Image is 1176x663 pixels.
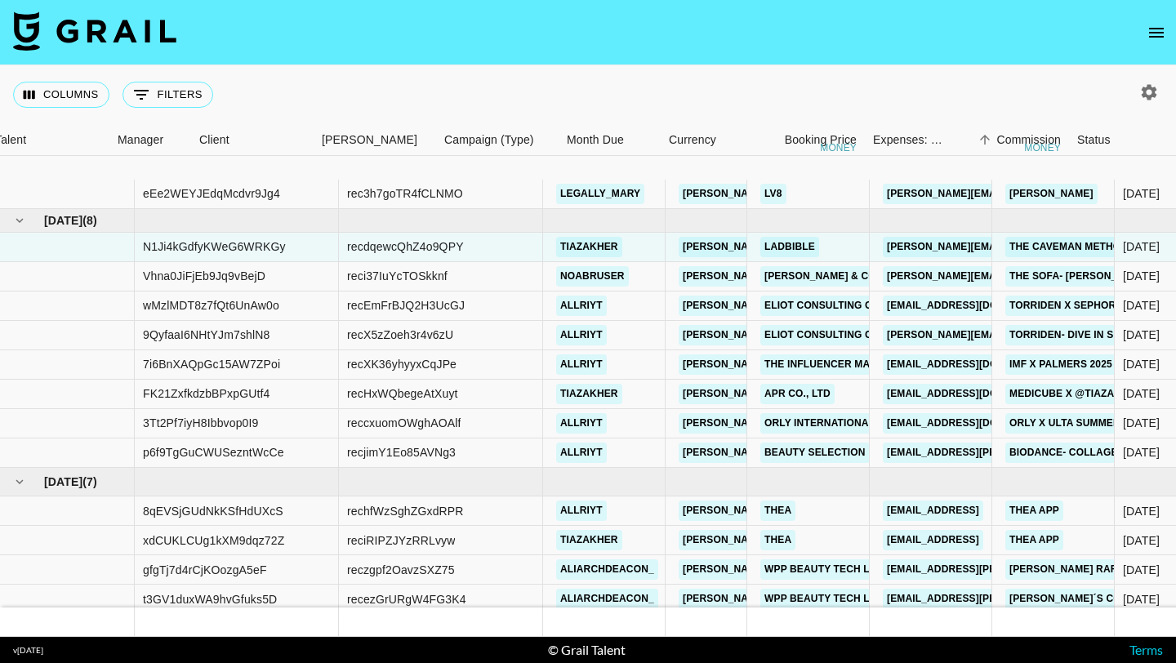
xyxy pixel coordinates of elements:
[556,237,622,257] a: tiazakher
[679,443,1029,463] a: [PERSON_NAME][EMAIL_ADDRESS][PERSON_NAME][DOMAIN_NAME]
[143,185,280,202] div: eEe2WEYJEdqMcdvr9Jg4
[679,237,1029,257] a: [PERSON_NAME][EMAIL_ADDRESS][PERSON_NAME][DOMAIN_NAME]
[143,532,284,549] div: xdCUKLCUg1kXM9dqz72Z
[1005,184,1098,204] a: [PERSON_NAME]
[143,238,286,255] div: N1Ji4kGdfyKWeG6WRKGy
[1123,297,1160,314] div: Jul '25
[347,327,453,343] div: recX5zZoeh3r4v6zU
[548,642,626,658] div: © Grail Talent
[1005,266,1153,287] a: The Sofa- [PERSON_NAME]
[1005,413,1160,434] a: ORLY X ULTA Summer Reset
[8,209,31,232] button: hide children
[109,124,191,156] div: Manager
[883,296,1066,316] a: [EMAIL_ADDRESS][DOMAIN_NAME]
[883,443,1149,463] a: [EMAIL_ADDRESS][PERSON_NAME][DOMAIN_NAME]
[1123,415,1160,431] div: Jul '25
[347,415,461,431] div: reccxuomOWghAOAlf
[82,212,97,229] span: ( 8 )
[760,266,902,287] a: [PERSON_NAME] & Co LLC
[679,530,1029,550] a: [PERSON_NAME][EMAIL_ADDRESS][PERSON_NAME][DOMAIN_NAME]
[883,501,983,521] a: [EMAIL_ADDRESS]
[314,124,436,156] div: Booker
[865,124,947,156] div: Expenses: Remove Commission?
[13,11,176,51] img: Grail Talent
[556,266,629,287] a: noabruser
[44,212,82,229] span: [DATE]
[556,325,607,345] a: allriyt
[883,530,983,550] a: [EMAIL_ADDRESS]
[143,415,259,431] div: 3Tt2Pf7iyH8Ibbvop0I9
[444,124,534,156] div: Campaign (Type)
[13,645,43,656] div: v [DATE]
[322,124,417,156] div: [PERSON_NAME]
[556,559,658,580] a: aliarchdeacon_
[1129,642,1163,657] a: Terms
[996,124,1061,156] div: Commission
[760,501,795,521] a: Thea
[347,385,458,402] div: recHxWQbegeAtXuyt
[820,143,857,153] div: money
[1123,268,1160,284] div: Jul '25
[1123,444,1160,461] div: Jul '25
[1123,238,1160,255] div: Jul '25
[556,413,607,434] a: allriyt
[760,296,928,316] a: Eliot Consulting Group LLC
[1123,532,1160,549] div: Aug '25
[1005,384,1147,404] a: Medicube x @tiazakher
[556,530,622,550] a: tiazakher
[883,354,1066,375] a: [EMAIL_ADDRESS][DOMAIN_NAME]
[347,185,463,202] div: rec3h7goTR4fCLNMO
[347,356,457,372] div: recXK36yhyyxCqJPe
[556,354,607,375] a: allriyt
[143,327,270,343] div: 9QyfaaI6NHtYJm7shlN8
[44,474,82,490] span: [DATE]
[1005,530,1063,550] a: Thea App
[679,501,1029,521] a: [PERSON_NAME][EMAIL_ADDRESS][PERSON_NAME][DOMAIN_NAME]
[1077,124,1111,156] div: Status
[883,589,1149,609] a: [EMAIL_ADDRESS][PERSON_NAME][DOMAIN_NAME]
[1123,385,1160,402] div: Jul '25
[143,385,270,402] div: FK21ZxfkdzbBPxpGUtf4
[143,356,280,372] div: 7i6BnXAQpGc15AW7ZPoi
[760,559,895,580] a: WPP Beauty Tech Labs
[1005,296,1127,316] a: Torriden x Sephora
[118,124,163,156] div: Manager
[883,184,1149,204] a: [PERSON_NAME][EMAIL_ADDRESS][DOMAIN_NAME]
[760,184,786,204] a: LV8
[883,413,1066,434] a: [EMAIL_ADDRESS][DOMAIN_NAME]
[1123,327,1160,343] div: Jul '25
[679,354,1029,375] a: [PERSON_NAME][EMAIL_ADDRESS][PERSON_NAME][DOMAIN_NAME]
[143,562,267,578] div: gfgTj7d4rCjKOozgA5eF
[191,124,314,156] div: Client
[661,124,742,156] div: Currency
[760,443,870,463] a: Beauty Selection
[1005,501,1063,521] a: Thea App
[556,443,607,463] a: allriyt
[347,238,464,255] div: recdqewcQhZ4o9QPY
[347,444,456,461] div: recjimY1Eo85AVNg3
[559,124,661,156] div: Month Due
[760,384,835,404] a: APR Co., Ltd
[13,82,109,108] button: Select columns
[883,559,1149,580] a: [EMAIL_ADDRESS][PERSON_NAME][DOMAIN_NAME]
[679,559,1029,580] a: [PERSON_NAME][EMAIL_ADDRESS][PERSON_NAME][DOMAIN_NAME]
[347,268,448,284] div: reci37IuYcTOSkknf
[347,297,465,314] div: recEmFrBJQ2H3UcGJ
[556,184,644,204] a: legally_mary
[883,237,1149,257] a: [PERSON_NAME][EMAIL_ADDRESS][DOMAIN_NAME]
[567,124,624,156] div: Month Due
[1005,354,1116,375] a: IMF x Palmers 2025
[760,413,879,434] a: ORLY International
[143,297,279,314] div: wMzlMDT8z7fQt6UnAw0o
[347,503,464,519] div: rechfWzSghZGxdRPR
[679,296,1029,316] a: [PERSON_NAME][EMAIL_ADDRESS][PERSON_NAME][DOMAIN_NAME]
[436,124,559,156] div: Campaign (Type)
[1123,185,1160,202] div: Jun '25
[679,266,1029,287] a: [PERSON_NAME][EMAIL_ADDRESS][PERSON_NAME][DOMAIN_NAME]
[679,325,1029,345] a: [PERSON_NAME][EMAIL_ADDRESS][PERSON_NAME][DOMAIN_NAME]
[8,470,31,493] button: hide children
[1123,356,1160,372] div: Jul '25
[1123,503,1160,519] div: Aug '25
[82,474,97,490] span: ( 7 )
[760,354,969,375] a: The Influencer Marketing Factory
